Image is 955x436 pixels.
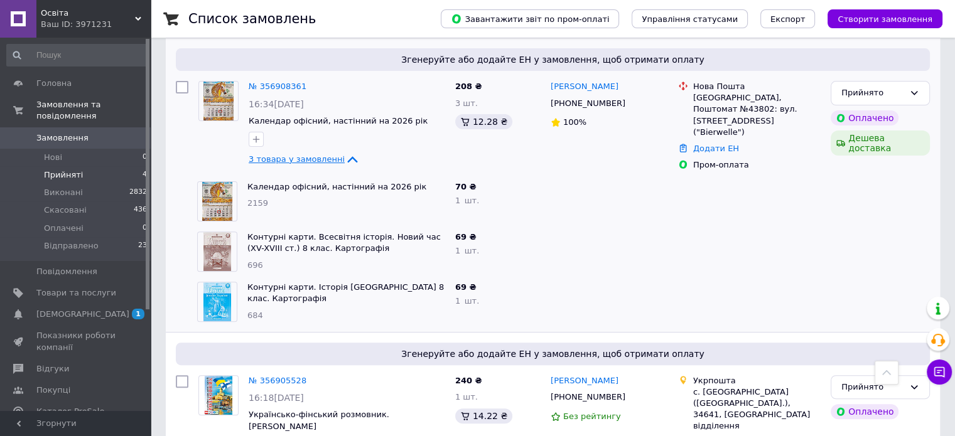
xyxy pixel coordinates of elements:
span: Замовлення [36,132,89,144]
span: 3 товара у замовленні [249,154,345,164]
div: [PHONE_NUMBER] [548,95,628,112]
div: Прийнято [841,87,904,100]
div: Нова Пошта [693,81,821,92]
span: Завантажити звіт по пром-оплаті [451,13,609,24]
span: Повідомлення [36,266,97,277]
span: Виконані [44,187,83,198]
a: Контурні карти. Всесвітня історія. Новий час (XV-XVIII ст.) 8 клас. Картографія [247,232,441,253]
span: 0 [143,223,147,234]
span: 1 шт. [455,296,479,306]
h1: Список замовлень [188,11,316,26]
span: Замовлення та повідомлення [36,99,151,122]
div: Оплачено [831,110,898,125]
a: Фото товару [198,375,239,415]
span: Головна [36,78,72,89]
div: [PHONE_NUMBER] [548,389,628,405]
div: Дешева доставка [831,130,930,156]
span: Згенеруйте або додайте ЕН у замовлення, щоб отримати оплату [181,53,925,66]
div: 12.28 ₴ [455,114,512,129]
span: Прийняті [44,169,83,181]
button: Створити замовлення [828,9,942,28]
span: Освіта [41,8,135,19]
a: [PERSON_NAME] [551,81,618,93]
a: Додати ЕН [693,144,739,153]
a: Українсько-фінський розмовник. [PERSON_NAME] [249,410,389,431]
span: 16:34[DATE] [249,99,304,109]
span: Нові [44,152,62,163]
span: Скасовані [44,205,87,216]
span: Каталог ProSale [36,406,104,417]
div: с. [GEOGRAPHIC_DATA] ([GEOGRAPHIC_DATA].), 34641, [GEOGRAPHIC_DATA] відділення [693,386,821,432]
span: 100% [563,117,586,127]
img: Фото товару [203,232,232,271]
span: 69 ₴ [455,282,477,292]
div: 14.22 ₴ [455,408,512,423]
img: Фото товару [205,376,233,415]
span: 69 ₴ [455,232,477,242]
a: Фото товару [198,81,239,121]
span: 2159 [247,198,268,208]
span: 3 шт. [455,98,478,108]
span: Згенеруйте або додайте ЕН у замовлення, щоб отримати оплату [181,348,925,360]
span: Експорт [770,14,806,24]
span: 240 ₴ [455,376,482,385]
span: 208 ₴ [455,82,482,91]
div: Прийнято [841,381,904,394]
img: Фото товару [203,282,232,321]
span: Відправлено [44,240,99,252]
span: 436 [134,205,147,216]
input: Пошук [6,44,148,66]
div: Пром-оплата [693,159,821,171]
span: 1 [132,309,144,319]
a: [PERSON_NAME] [551,375,618,387]
a: Створити замовлення [815,14,942,23]
a: № 356908361 [249,82,306,91]
span: Показники роботи компанії [36,330,116,353]
button: Чат з покупцем [927,359,952,385]
span: 70 ₴ [455,182,477,191]
a: № 356905528 [249,376,306,385]
span: 23 [138,240,147,252]
img: Фото товару [203,82,234,120]
span: 1 шт. [455,246,479,255]
span: 0 [143,152,147,163]
span: 1 шт. [455,392,478,401]
span: 684 [247,311,263,320]
div: Ваш ID: 3971231 [41,19,151,30]
button: Експорт [760,9,816,28]
div: [GEOGRAPHIC_DATA], Поштомат №43802: вул. [STREET_ADDRESS] ("Bierwelle") [693,92,821,138]
a: Календар офісний, настінний на 2026 рік [247,182,426,191]
div: Укрпошта [693,375,821,386]
span: Створити замовлення [838,14,932,24]
button: Завантажити звіт по пром-оплаті [441,9,619,28]
span: Без рейтингу [563,412,621,421]
span: 4 [143,169,147,181]
span: [DEMOGRAPHIC_DATA] [36,309,129,320]
span: Оплачені [44,223,84,234]
span: Управління статусами [642,14,738,24]
span: 1 шт. [455,196,479,205]
div: Оплачено [831,404,898,419]
span: Покупці [36,385,70,396]
span: Відгуки [36,363,69,375]
span: 16:18[DATE] [249,393,304,403]
span: 696 [247,260,263,270]
button: Управління статусами [632,9,748,28]
a: Контурні карти. Історія [GEOGRAPHIC_DATA] 8 клас. Картографія [247,282,444,304]
a: Календар офісний, настінний на 2026 рік [249,116,428,125]
span: Товари та послуги [36,287,116,299]
a: 3 товара у замовленні [249,154,360,164]
span: 2832 [129,187,147,198]
img: Фото товару [202,182,233,221]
